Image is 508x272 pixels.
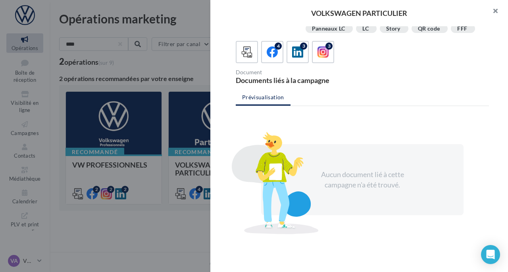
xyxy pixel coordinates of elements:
[457,26,467,32] div: FFF
[275,42,282,50] div: 4
[481,245,500,264] div: Open Intercom Messenger
[236,69,359,75] div: Document
[312,170,413,190] div: Aucun document lié à cette campagne n'a été trouvé.
[223,10,495,17] div: VOLKSWAGEN PARTICULIER
[325,42,333,50] div: 3
[362,26,369,32] div: LC
[300,42,307,50] div: 3
[236,77,359,84] div: Documents liés à la campagne
[386,26,400,32] div: Story
[312,26,345,32] div: Panneaux LC
[418,26,440,32] div: QR code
